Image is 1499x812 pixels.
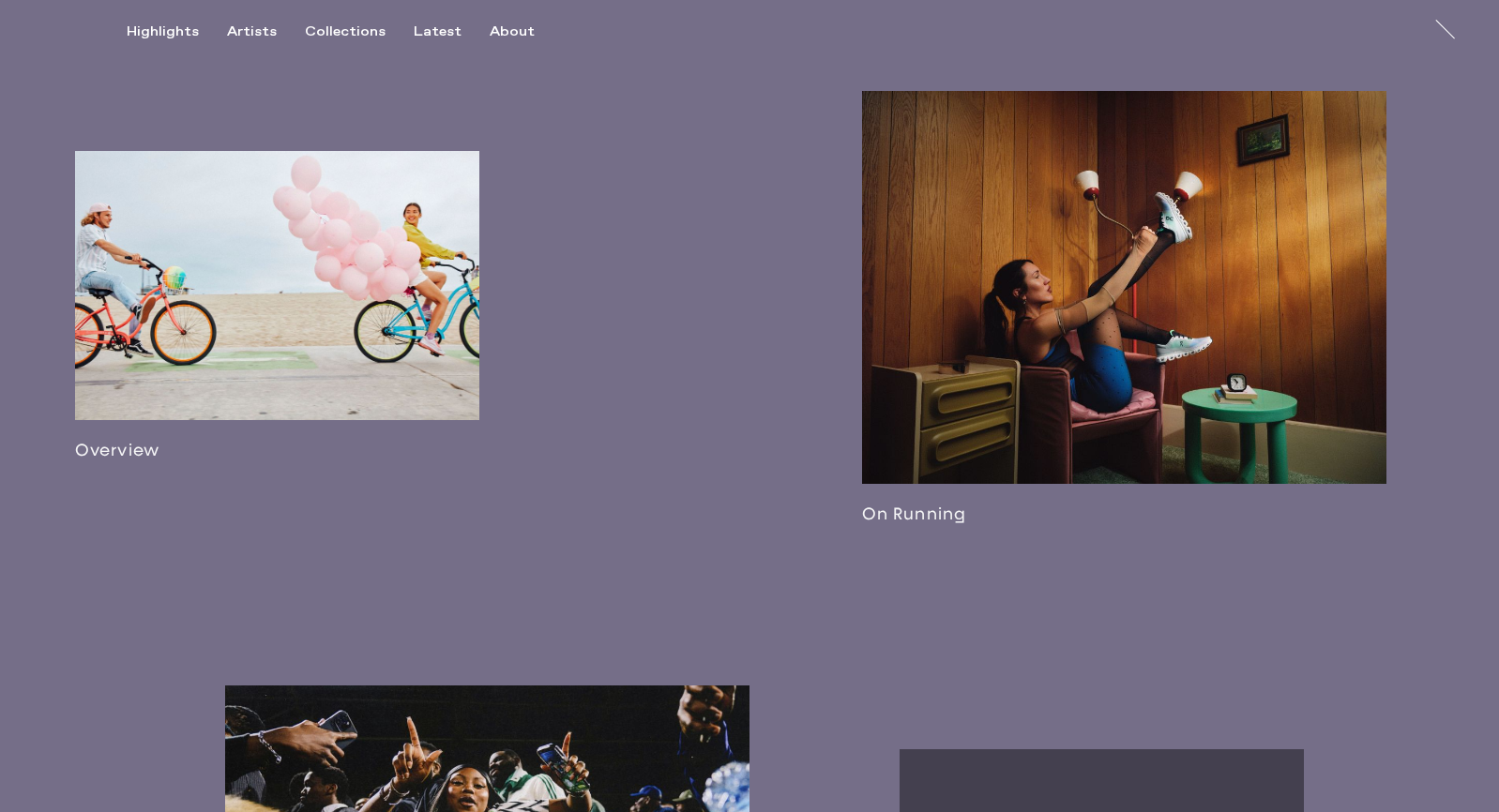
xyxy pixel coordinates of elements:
button: Latest [414,23,490,40]
button: Highlights [127,23,227,40]
div: Highlights [127,23,199,40]
button: About [490,23,563,40]
button: Artists [227,23,305,40]
div: Latest [414,23,462,40]
div: Artists [227,23,277,40]
div: About [490,23,535,40]
div: Collections [305,23,386,40]
button: Collections [305,23,414,40]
